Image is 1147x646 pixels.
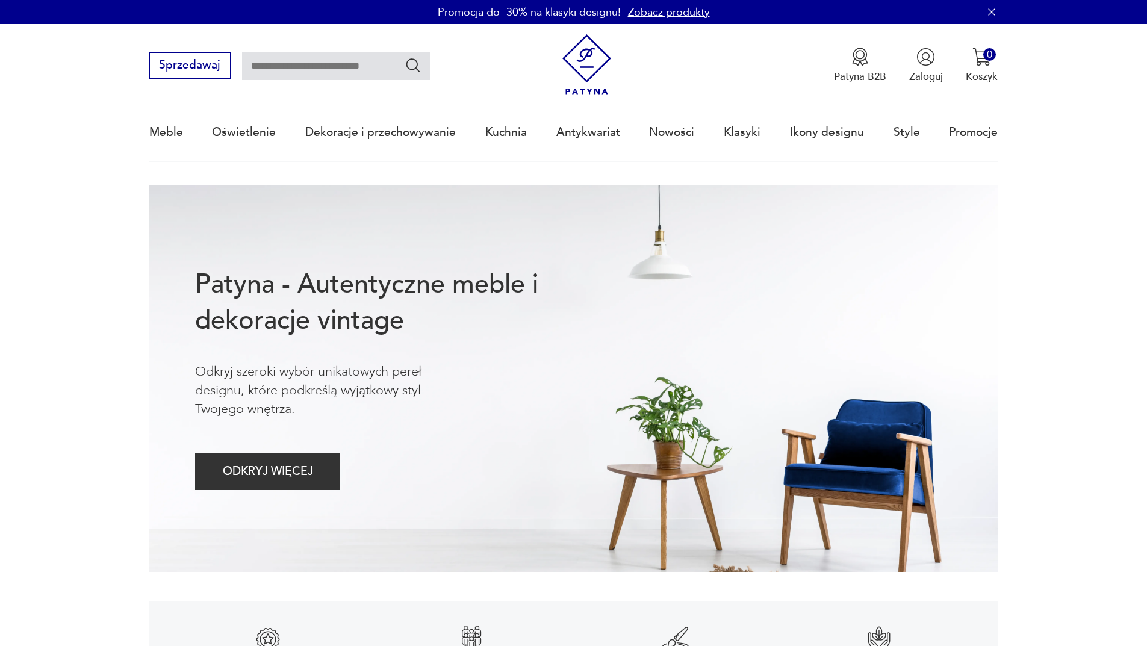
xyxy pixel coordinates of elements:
a: Ikona medaluPatyna B2B [834,48,886,84]
a: Meble [149,105,183,160]
p: Zaloguj [909,70,943,84]
button: Sprzedawaj [149,52,231,79]
button: Patyna B2B [834,48,886,84]
a: ODKRYJ WIĘCEJ [195,468,340,477]
button: 0Koszyk [966,48,998,84]
a: Oświetlenie [212,105,276,160]
img: Patyna - sklep z meblami i dekoracjami vintage [556,34,617,95]
p: Patyna B2B [834,70,886,84]
button: ODKRYJ WIĘCEJ [195,453,340,490]
h1: Patyna - Autentyczne meble i dekoracje vintage [195,267,585,339]
a: Style [894,105,920,160]
p: Promocja do -30% na klasyki designu! [438,5,621,20]
a: Nowości [649,105,694,160]
p: Odkryj szeroki wybór unikatowych pereł designu, które podkreślą wyjątkowy styl Twojego wnętrza. [195,362,470,419]
a: Dekoracje i przechowywanie [305,105,456,160]
img: Ikonka użytkownika [916,48,935,66]
a: Ikony designu [790,105,864,160]
img: Ikona medalu [851,48,869,66]
button: Szukaj [405,57,422,74]
a: Kuchnia [485,105,527,160]
a: Promocje [949,105,998,160]
a: Zobacz produkty [628,5,710,20]
a: Klasyki [724,105,760,160]
a: Antykwariat [556,105,620,160]
div: 0 [983,48,996,61]
img: Ikona koszyka [972,48,991,66]
a: Sprzedawaj [149,61,231,71]
button: Zaloguj [909,48,943,84]
p: Koszyk [966,70,998,84]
